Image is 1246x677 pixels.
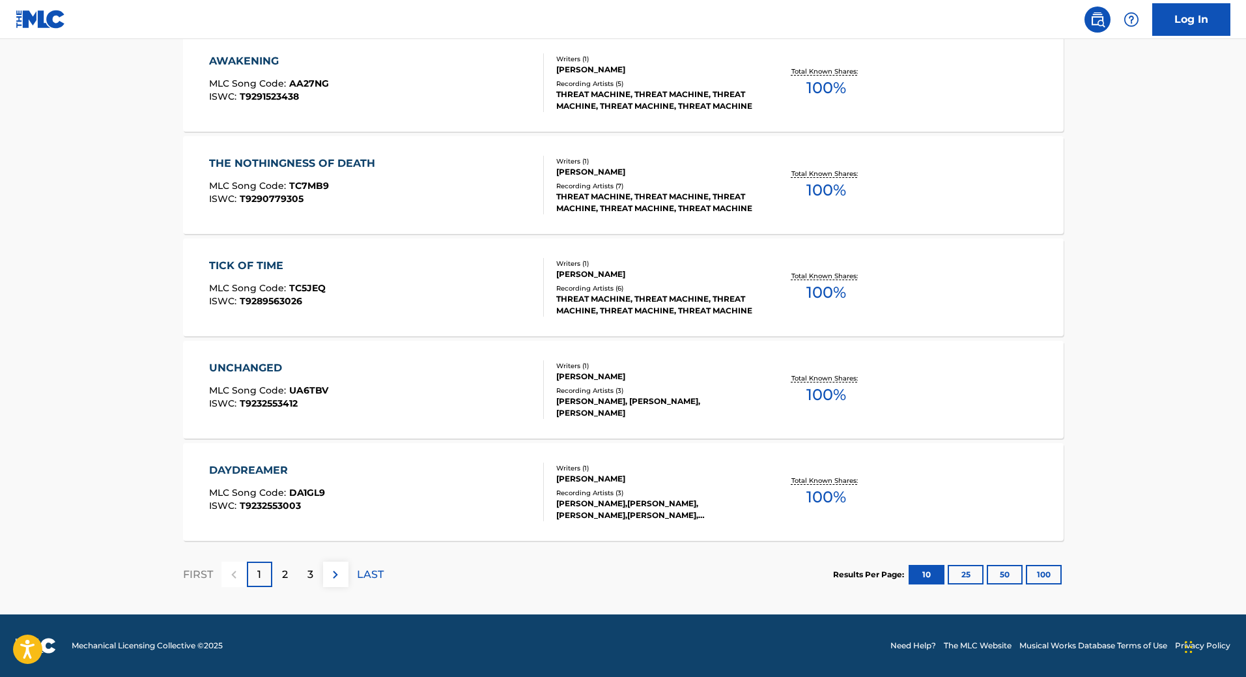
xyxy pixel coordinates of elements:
[1090,12,1105,27] img: search
[556,89,753,112] div: THREAT MACHINE, THREAT MACHINE, THREAT MACHINE, THREAT MACHINE, THREAT MACHINE
[240,91,299,102] span: T9291523438
[16,10,66,29] img: MLC Logo
[556,386,753,396] div: Recording Artists ( 3 )
[16,638,56,654] img: logo
[240,397,298,409] span: T9232553412
[791,169,861,179] p: Total Known Shares:
[209,53,329,69] div: AWAKENING
[1124,12,1139,27] img: help
[806,485,846,509] span: 100 %
[1026,565,1062,584] button: 100
[1019,640,1167,652] a: Musical Works Database Terms of Use
[183,567,213,583] p: FIRST
[209,463,325,478] div: DAYDREAMER
[556,488,753,498] div: Recording Artists ( 3 )
[556,54,753,64] div: Writers ( 1 )
[209,282,289,294] span: MLC Song Code :
[556,396,753,419] div: [PERSON_NAME], [PERSON_NAME], [PERSON_NAME]
[791,476,861,485] p: Total Known Shares:
[806,281,846,304] span: 100 %
[556,79,753,89] div: Recording Artists ( 5 )
[556,371,753,382] div: [PERSON_NAME]
[1152,3,1230,36] a: Log In
[944,640,1012,652] a: The MLC Website
[806,179,846,202] span: 100 %
[791,271,861,281] p: Total Known Shares:
[240,193,304,205] span: T9290779305
[289,487,325,498] span: DA1GL9
[282,567,288,583] p: 2
[806,76,846,100] span: 100 %
[209,180,289,192] span: MLC Song Code :
[791,66,861,76] p: Total Known Shares:
[987,565,1023,584] button: 50
[556,191,753,214] div: THREAT MACHINE, THREAT MACHINE, THREAT MACHINE, THREAT MACHINE, THREAT MACHINE
[183,136,1064,234] a: THE NOTHINGNESS OF DEATHMLC Song Code:TC7MB9ISWC:T9290779305Writers (1)[PERSON_NAME]Recording Art...
[556,259,753,268] div: Writers ( 1 )
[209,397,240,409] span: ISWC :
[556,166,753,178] div: [PERSON_NAME]
[209,193,240,205] span: ISWC :
[556,268,753,280] div: [PERSON_NAME]
[791,373,861,383] p: Total Known Shares:
[357,567,384,583] p: LAST
[948,565,984,584] button: 25
[209,295,240,307] span: ISWC :
[890,640,936,652] a: Need Help?
[909,565,944,584] button: 10
[833,569,907,581] p: Results Per Page:
[72,640,223,652] span: Mechanical Licensing Collective © 2025
[556,361,753,371] div: Writers ( 1 )
[183,238,1064,336] a: TICK OF TIMEMLC Song Code:TC5JEQISWC:T9289563026Writers (1)[PERSON_NAME]Recording Artists (6)THRE...
[328,567,343,583] img: right
[257,567,261,583] p: 1
[209,78,289,89] span: MLC Song Code :
[1185,627,1193,667] div: Drag
[556,283,753,293] div: Recording Artists ( 6 )
[556,64,753,76] div: [PERSON_NAME]
[1084,7,1111,33] a: Public Search
[209,91,240,102] span: ISWC :
[240,500,301,511] span: T9232553003
[556,156,753,166] div: Writers ( 1 )
[1181,614,1246,677] iframe: Chat Widget
[556,473,753,485] div: [PERSON_NAME]
[289,180,329,192] span: TC7MB9
[209,500,240,511] span: ISWC :
[806,383,846,407] span: 100 %
[556,463,753,473] div: Writers ( 1 )
[183,443,1064,541] a: DAYDREAMERMLC Song Code:DA1GL9ISWC:T9232553003Writers (1)[PERSON_NAME]Recording Artists (3)[PERSO...
[307,567,313,583] p: 3
[556,293,753,317] div: THREAT MACHINE, THREAT MACHINE, THREAT MACHINE, THREAT MACHINE, THREAT MACHINE
[209,360,328,376] div: UNCHANGED
[289,282,326,294] span: TC5JEQ
[556,498,753,521] div: [PERSON_NAME],[PERSON_NAME],[PERSON_NAME],[PERSON_NAME], [PERSON_NAME], [PERSON_NAME]
[289,384,328,396] span: UA6TBV
[289,78,329,89] span: AA27NG
[209,384,289,396] span: MLC Song Code :
[240,295,302,307] span: T9289563026
[209,487,289,498] span: MLC Song Code :
[183,34,1064,132] a: AWAKENINGMLC Song Code:AA27NGISWC:T9291523438Writers (1)[PERSON_NAME]Recording Artists (5)THREAT ...
[183,341,1064,439] a: UNCHANGEDMLC Song Code:UA6TBVISWC:T9232553412Writers (1)[PERSON_NAME]Recording Artists (3)[PERSON...
[209,156,382,171] div: THE NOTHINGNESS OF DEATH
[1118,7,1144,33] div: Help
[209,258,326,274] div: TICK OF TIME
[1175,640,1230,652] a: Privacy Policy
[556,181,753,191] div: Recording Artists ( 7 )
